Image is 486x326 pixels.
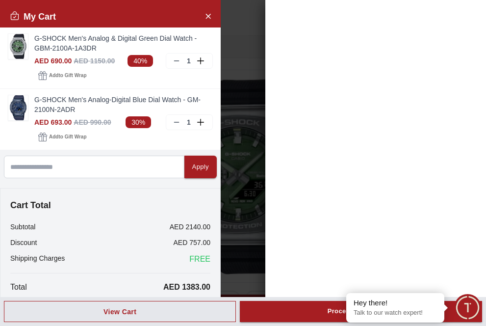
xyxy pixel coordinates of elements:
p: 1 [185,117,193,127]
button: Close Account [200,8,216,24]
p: Shipping Charges [10,253,65,265]
button: View Cart [4,301,236,322]
span: AED 1150.00 [74,57,115,65]
img: ... [8,34,28,59]
span: AED 690.00 [34,57,72,65]
span: 30% [126,116,151,128]
p: Subtotal [10,222,35,232]
div: View Cart [103,307,136,317]
div: Apply [192,162,209,173]
button: Proceed to Checkout [240,301,482,322]
button: Addto Gift Wrap [34,69,90,82]
span: AED 693.00 [34,118,72,126]
span: FREE [189,253,210,265]
p: AED 1383.00 [163,281,210,293]
h2: My Cart [10,10,56,24]
p: Total [10,281,27,293]
p: 1 [185,56,193,66]
div: Proceed to Checkout [328,306,395,317]
span: AED 990.00 [74,118,111,126]
a: G-SHOCK Men's Analog & Digital Green Dial Watch - GBM-2100A-1A3DR [34,33,213,53]
div: Chat Widget [454,294,481,321]
button: Apply [184,156,217,178]
span: Add to Gift Wrap [49,71,86,81]
button: Addto Gift Wrap [34,130,90,144]
p: Discount [10,238,37,247]
p: AED 757.00 [174,238,211,247]
p: Talk to our watch expert! [354,309,437,317]
p: AED 2140.00 [170,222,210,232]
a: G-SHOCK Men's Analog-Digital Blue Dial Watch - GM-2100N-2ADR [34,95,213,114]
span: 40% [128,55,153,67]
img: ... [8,95,28,120]
div: Hey there! [354,298,437,308]
h4: Cart Total [10,198,210,212]
span: Add to Gift Wrap [49,132,86,142]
